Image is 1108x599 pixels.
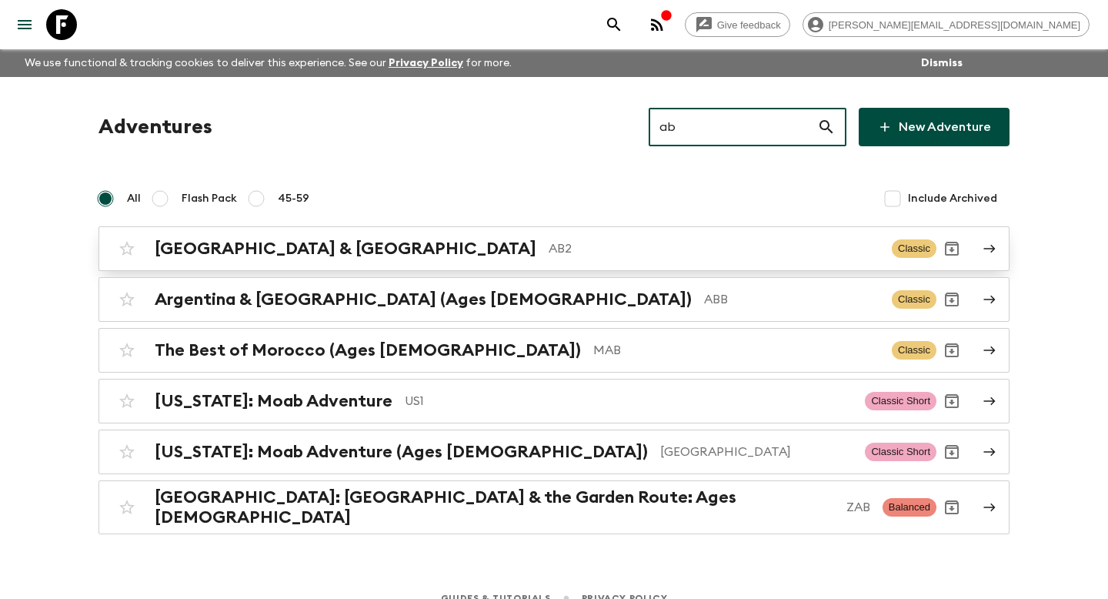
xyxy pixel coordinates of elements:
[18,49,518,77] p: We use functional & tracking cookies to deliver this experience. See our for more.
[98,430,1010,474] a: [US_STATE]: Moab Adventure (Ages [DEMOGRAPHIC_DATA])[GEOGRAPHIC_DATA]Classic ShortArchive
[155,289,692,310] h2: Argentina & [GEOGRAPHIC_DATA] (Ages [DEMOGRAPHIC_DATA])
[917,52,966,74] button: Dismiss
[278,191,309,206] span: 45-59
[599,9,629,40] button: search adventures
[803,12,1090,37] div: [PERSON_NAME][EMAIL_ADDRESS][DOMAIN_NAME]
[846,498,870,517] p: ZAB
[709,19,789,31] span: Give feedback
[660,443,853,461] p: [GEOGRAPHIC_DATA]
[859,108,1010,146] a: New Adventure
[389,58,463,69] a: Privacy Policy
[98,379,1010,423] a: [US_STATE]: Moab AdventureUS1Classic ShortArchive
[549,239,879,258] p: AB2
[936,335,967,366] button: Archive
[155,239,536,259] h2: [GEOGRAPHIC_DATA] & [GEOGRAPHIC_DATA]
[883,498,936,517] span: Balanced
[155,442,648,462] h2: [US_STATE]: Moab Adventure (Ages [DEMOGRAPHIC_DATA])
[704,290,879,309] p: ABB
[155,340,581,360] h2: The Best of Morocco (Ages [DEMOGRAPHIC_DATA])
[98,277,1010,322] a: Argentina & [GEOGRAPHIC_DATA] (Ages [DEMOGRAPHIC_DATA])ABBClassicArchive
[865,443,936,461] span: Classic Short
[892,341,936,360] span: Classic
[593,341,879,360] p: MAB
[820,19,1089,31] span: [PERSON_NAME][EMAIL_ADDRESS][DOMAIN_NAME]
[98,112,212,142] h1: Adventures
[649,105,817,149] input: e.g. AR1, Argentina
[98,480,1010,534] a: [GEOGRAPHIC_DATA]: [GEOGRAPHIC_DATA] & the Garden Route: Ages [DEMOGRAPHIC_DATA]ZABBalancedArchive
[892,290,936,309] span: Classic
[685,12,790,37] a: Give feedback
[155,391,392,411] h2: [US_STATE]: Moab Adventure
[182,191,237,206] span: Flash Pack
[98,226,1010,271] a: [GEOGRAPHIC_DATA] & [GEOGRAPHIC_DATA]AB2ClassicArchive
[936,386,967,417] button: Archive
[936,284,967,315] button: Archive
[936,492,967,523] button: Archive
[892,239,936,258] span: Classic
[936,437,967,467] button: Archive
[908,191,997,206] span: Include Archived
[9,9,40,40] button: menu
[127,191,141,206] span: All
[405,392,853,410] p: US1
[865,392,936,410] span: Classic Short
[936,233,967,264] button: Archive
[98,328,1010,373] a: The Best of Morocco (Ages [DEMOGRAPHIC_DATA])MABClassicArchive
[155,487,834,527] h2: [GEOGRAPHIC_DATA]: [GEOGRAPHIC_DATA] & the Garden Route: Ages [DEMOGRAPHIC_DATA]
